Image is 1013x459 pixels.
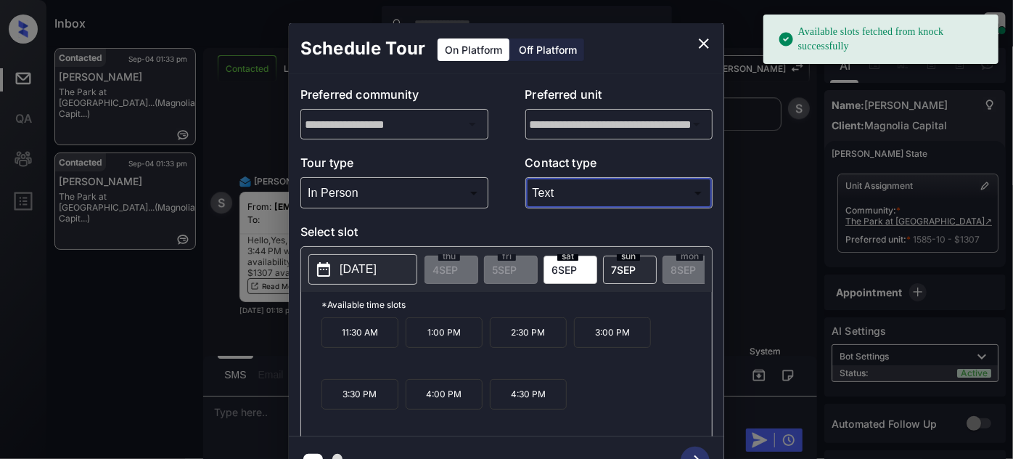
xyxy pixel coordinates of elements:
h2: Schedule Tour [289,23,437,74]
p: *Available time slots [321,292,712,317]
div: Off Platform [512,38,584,61]
p: 4:00 PM [406,379,483,410]
span: 6 SEP [551,264,577,276]
div: In Person [304,181,485,205]
p: 4:30 PM [490,379,567,410]
p: 3:00 PM [574,317,651,348]
div: date-select [603,256,657,284]
p: [DATE] [340,261,377,278]
p: 2:30 PM [490,317,567,348]
p: 1:00 PM [406,317,483,348]
p: 11:30 AM [321,317,398,348]
button: close [689,29,718,58]
button: [DATE] [308,254,417,285]
p: Preferred unit [525,86,713,109]
div: date-select [544,256,597,284]
p: Tour type [300,154,488,177]
span: sat [557,252,578,261]
div: Available slots fetched from knock successfully [778,19,987,60]
div: Text [529,181,710,205]
p: Select slot [300,223,713,246]
p: Contact type [525,154,713,177]
div: On Platform [438,38,509,61]
p: 3:30 PM [321,379,398,410]
span: 7 SEP [611,264,636,276]
span: sun [617,252,640,261]
p: Preferred community [300,86,488,109]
